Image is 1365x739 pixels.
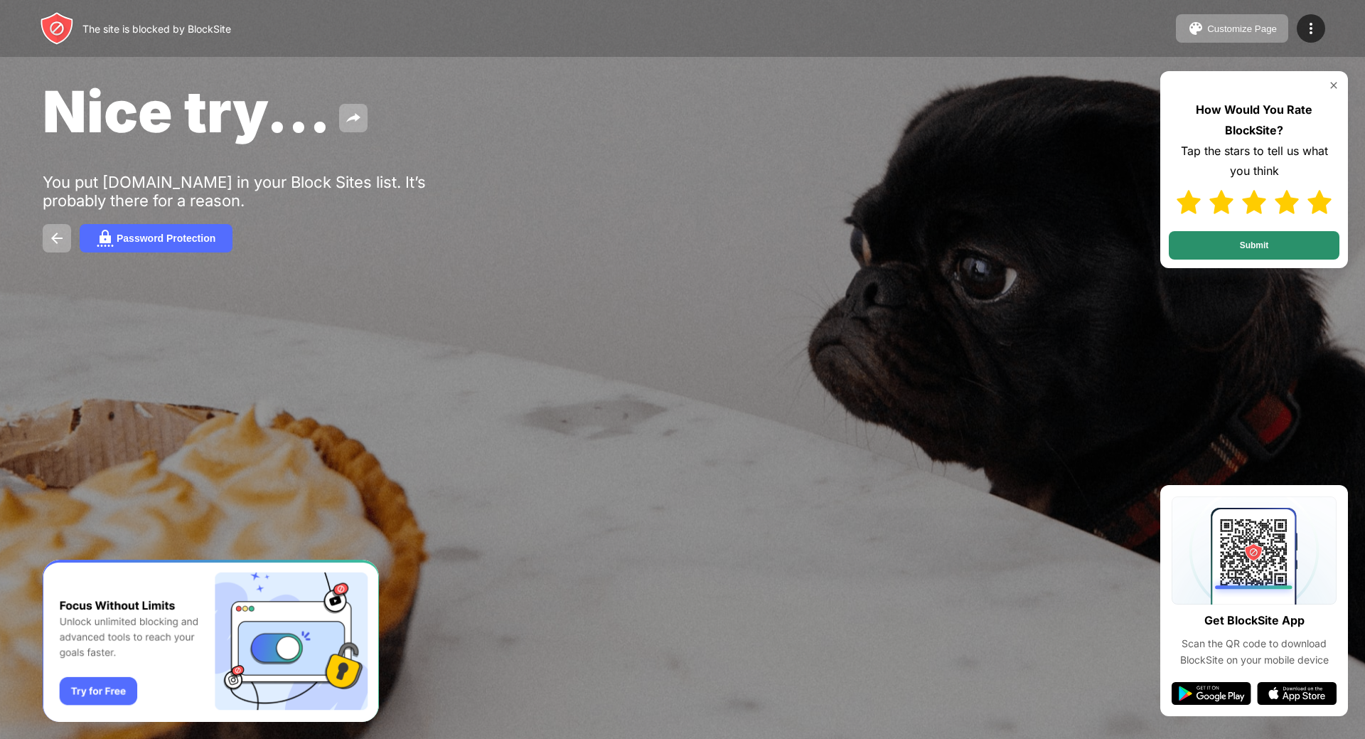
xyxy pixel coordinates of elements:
[1257,682,1337,705] img: app-store.svg
[1302,20,1319,37] img: menu-icon.svg
[1209,190,1233,214] img: star-full.svg
[82,23,231,35] div: The site is blocked by BlockSite
[1172,636,1337,668] div: Scan the QR code to download BlockSite on your mobile device
[43,560,379,723] iframe: Banner
[1207,23,1277,34] div: Customize Page
[1275,190,1299,214] img: star-full.svg
[1176,14,1288,43] button: Customize Page
[1328,80,1339,91] img: rate-us-close.svg
[48,230,65,247] img: back.svg
[1204,610,1305,631] div: Get BlockSite App
[40,11,74,46] img: header-logo.svg
[1172,496,1337,605] img: qrcode.svg
[117,233,215,244] div: Password Protection
[1169,141,1339,182] div: Tap the stars to tell us what you think
[1307,190,1332,214] img: star-full.svg
[1169,100,1339,141] div: How Would You Rate BlockSite?
[97,230,114,247] img: password.svg
[1187,20,1204,37] img: pallet.svg
[1169,231,1339,260] button: Submit
[43,173,482,210] div: You put [DOMAIN_NAME] in your Block Sites list. It’s probably there for a reason.
[345,110,362,127] img: share.svg
[1177,190,1201,214] img: star-full.svg
[1172,682,1251,705] img: google-play.svg
[80,224,232,252] button: Password Protection
[1242,190,1266,214] img: star-full.svg
[43,77,331,146] span: Nice try...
